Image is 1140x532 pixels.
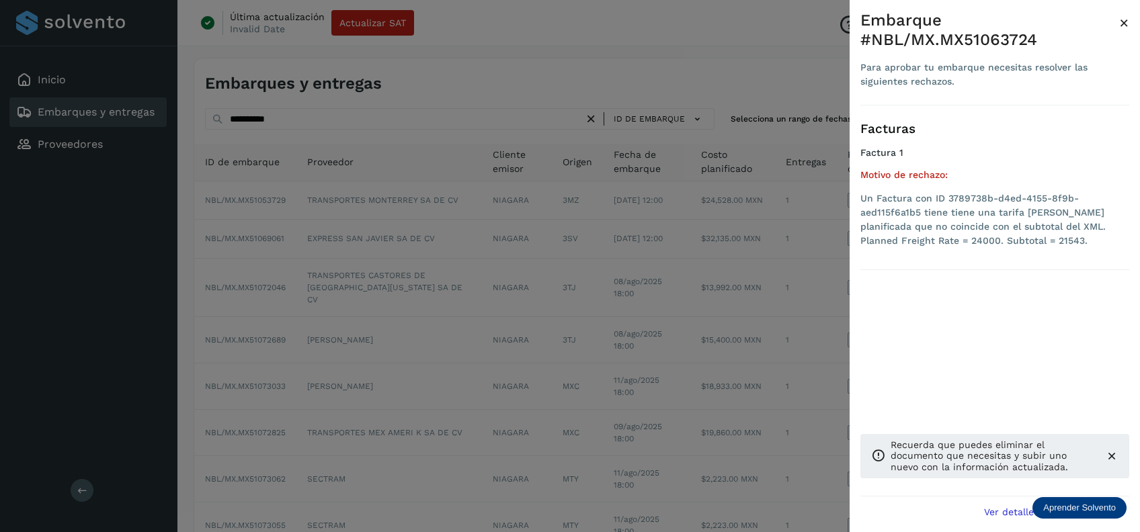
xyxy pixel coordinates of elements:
button: Close [1119,11,1129,35]
div: Embarque #NBL/MX.MX51063724 [860,11,1119,50]
span: Ver detalle de embarque [984,507,1099,517]
div: Para aprobar tu embarque necesitas resolver las siguientes rechazos. [860,60,1119,89]
button: Ver detalle de embarque [976,496,1129,527]
p: Aprender Solvento [1043,502,1116,513]
h3: Facturas [860,122,1129,137]
div: Aprender Solvento [1032,497,1127,519]
span: × [1119,13,1129,32]
p: Recuerda que puedes eliminar el documento que necesitas y subir uno nuevo con la información actu... [891,439,1094,473]
h5: Motivo de rechazo: [860,169,1129,181]
h4: Factura 1 [860,147,1129,159]
li: Un Factura con ID 3789738b-d4ed-4155-8f9b-aed115f6a1b5 tiene tiene una tarifa [PERSON_NAME] plani... [860,191,1129,248]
